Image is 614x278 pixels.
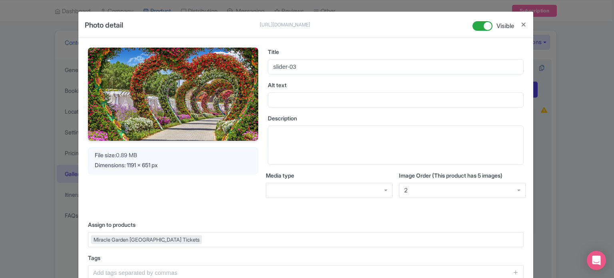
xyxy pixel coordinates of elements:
[520,20,527,30] button: Close
[587,251,606,270] div: Open Intercom Messenger
[496,22,514,31] span: Visible
[404,187,408,194] div: 2
[85,20,123,38] h4: Photo detail
[88,221,136,228] span: Assign to products
[268,82,287,88] span: Alt text
[268,115,297,122] span: Description
[88,254,100,261] span: Tags
[91,235,202,244] div: Miracle Garden [GEOGRAPHIC_DATA] Tickets
[260,21,336,28] p: [URL][DOMAIN_NAME]
[399,172,502,179] span: Image Order (This product has 5 images)
[95,162,157,168] span: Dimensions: 1191 x 651 px
[95,152,116,158] span: File size:
[266,172,294,179] span: Media type
[268,48,279,55] span: Title
[95,151,251,159] div: 0.89 MB
[88,48,258,141] img: slider-03_mspyxi.jpg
